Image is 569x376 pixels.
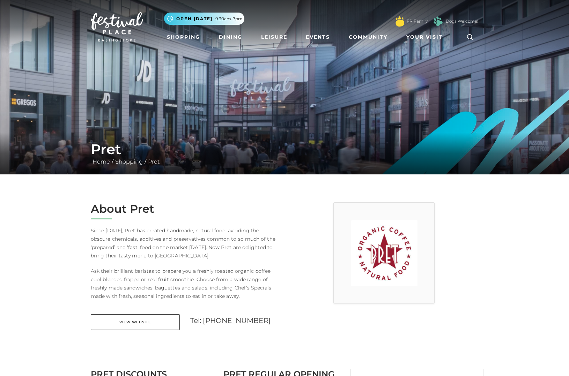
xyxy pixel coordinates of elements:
[86,141,483,166] div: / /
[303,31,333,44] a: Events
[176,16,213,22] span: Open [DATE]
[164,31,203,44] a: Shopping
[164,13,244,25] button: Open [DATE] 9.30am-7pm
[446,18,478,24] a: Dogs Welcome!
[346,31,390,44] a: Community
[91,267,279,300] p: Ask their brilliant baristas to prepare you a freshly roasted organic coffee, cool blended frappe...
[146,158,161,165] a: Pret
[404,31,449,44] a: Your Visit
[113,158,145,165] a: Shopping
[91,314,180,330] a: View Website
[258,31,290,44] a: Leisure
[216,31,245,44] a: Dining
[190,316,271,325] a: Tel: [PHONE_NUMBER]
[406,33,443,41] span: Your Visit
[91,226,279,260] p: Since [DATE], Pret has created handmade, natural food, avoiding the obscure chemicals, additives ...
[91,202,279,216] h2: About Pret
[91,158,112,165] a: Home
[407,18,428,24] a: FP Family
[215,16,243,22] span: 9.30am-7pm
[91,141,478,158] h1: Pret
[91,12,143,42] img: Festival Place Logo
